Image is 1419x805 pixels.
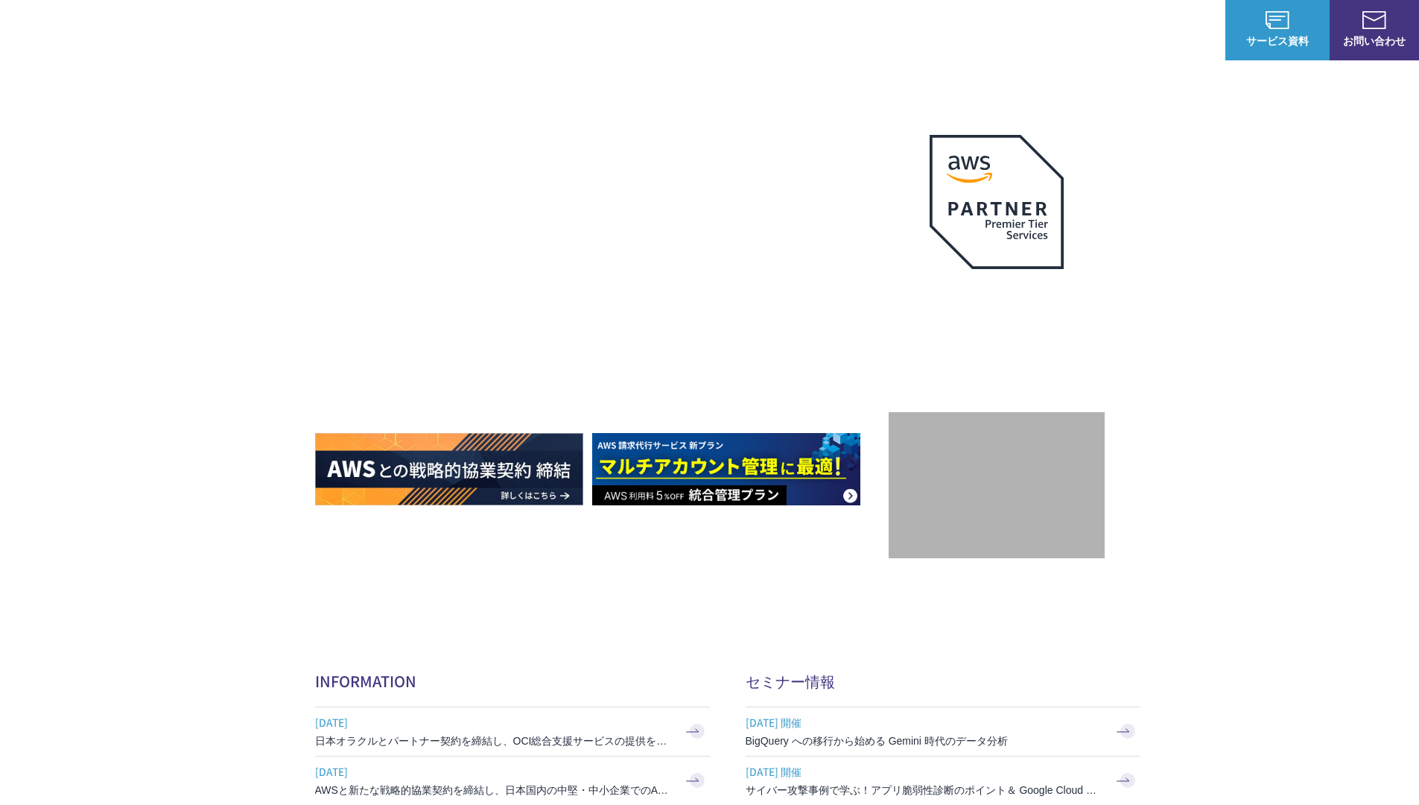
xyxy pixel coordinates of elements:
[315,245,889,388] h1: AWS ジャーニーの 成功を実現
[980,287,1013,309] em: AWS
[775,22,832,38] p: サービス
[746,757,1140,805] a: [DATE] 開催 サイバー攻撃事例で学ぶ！アプリ脆弱性診断のポイント＆ Google Cloud セキュリティ対策
[918,435,1075,543] img: 契約件数
[315,733,673,748] h3: 日本オラクルとパートナー契約を締結し、OCI総合支援サービスの提供を開始
[930,135,1064,269] img: AWSプレミアティアサービスパートナー
[746,760,1103,783] span: [DATE] 開催
[710,22,746,38] p: 強み
[1225,33,1330,48] span: サービス資料
[746,707,1140,756] a: [DATE] 開催 BigQuery への移行から始める Gemini 時代のデータ分析
[315,165,889,230] p: AWSの導入からコスト削減、 構成・運用の最適化からデータ活用まで 規模や業種業態を問わない マネージドサービスで
[315,707,710,756] a: [DATE] 日本オラクルとパートナー契約を締結し、OCI総合支援サービスの提供を開始
[746,733,1103,748] h3: BigQuery への移行から始める Gemini 時代のデータ分析
[1082,22,1139,38] p: ナレッジ
[315,670,710,692] h2: INFORMATION
[912,287,1082,344] p: 最上位プレミアティア サービスパートナー
[315,757,710,805] a: [DATE] AWSと新たな戦略的協業契約を締結し、日本国内の中堅・中小企業でのAWS活用を加速
[746,711,1103,733] span: [DATE] 開催
[1362,11,1386,29] img: お問い合わせ
[315,783,673,798] h3: AWSと新たな戦略的協業契約を締結し、日本国内の中堅・中小企業でのAWS活用を加速
[1169,22,1210,38] a: ログイン
[171,14,279,45] span: NHN テコラス AWS総合支援サービス
[1011,22,1053,38] a: 導入事例
[315,711,673,733] span: [DATE]
[315,433,583,505] img: AWSとの戦略的協業契約 締結
[1330,33,1419,48] span: お問い合わせ
[22,12,279,48] a: AWS総合支援サービス C-Chorus NHN テコラスAWS総合支援サービス
[592,433,860,505] img: AWS請求代行サービス 統合管理プラン
[315,760,673,783] span: [DATE]
[746,783,1103,798] h3: サイバー攻撃事例で学ぶ！アプリ脆弱性診断のポイント＆ Google Cloud セキュリティ対策
[746,670,1140,692] h2: セミナー情報
[862,22,981,38] p: 業種別ソリューション
[1266,11,1289,29] img: AWS総合支援サービス C-Chorus サービス資料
